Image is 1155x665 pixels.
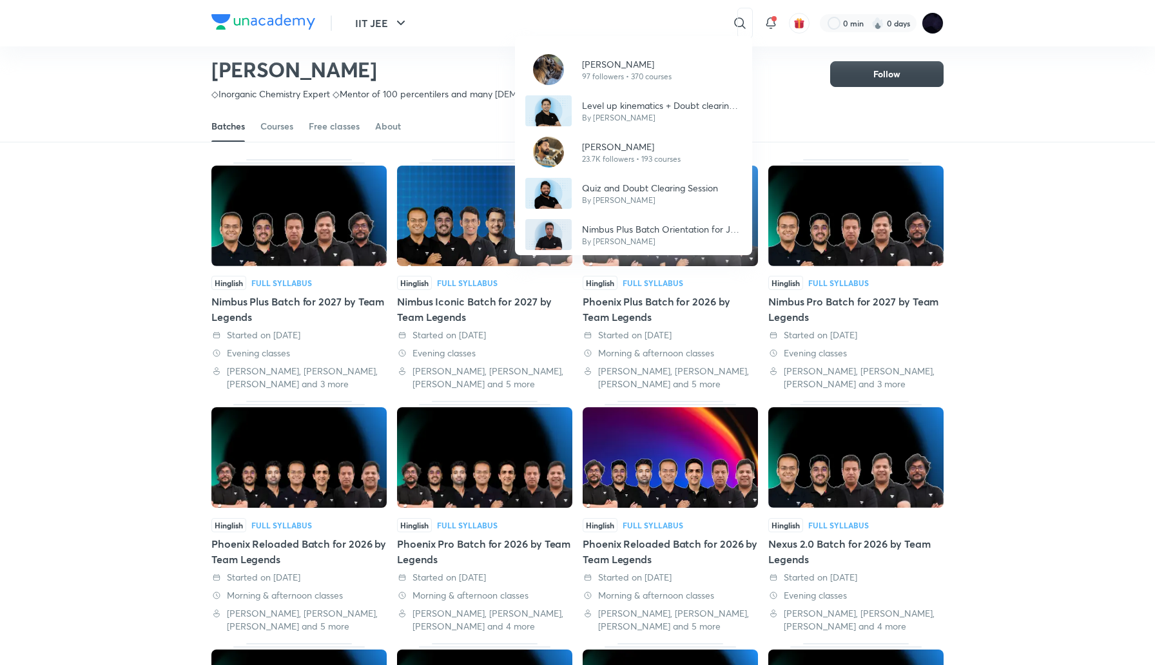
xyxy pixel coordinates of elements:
[582,99,742,112] p: Level up kinematics + Doubt clearing Session
[582,222,742,236] p: Nimbus Plus Batch Orientation for JEE 2027
[582,181,718,195] p: Quiz and Doubt Clearing Session
[582,236,742,247] p: By [PERSON_NAME]
[515,49,752,90] a: Avatar[PERSON_NAME]97 followers • 370 courses
[525,219,572,250] img: Avatar
[582,195,718,206] p: By [PERSON_NAME]
[515,173,752,214] a: AvatarQuiz and Doubt Clearing SessionBy [PERSON_NAME]
[515,90,752,131] a: AvatarLevel up kinematics + Doubt clearing SessionBy [PERSON_NAME]
[582,153,681,165] p: 23.7K followers • 193 courses
[525,178,572,209] img: Avatar
[582,112,742,124] p: By [PERSON_NAME]
[515,214,752,255] a: AvatarNimbus Plus Batch Orientation for JEE 2027By [PERSON_NAME]
[533,54,564,85] img: Avatar
[525,95,572,126] img: Avatar
[533,137,564,168] img: Avatar
[582,57,672,71] p: [PERSON_NAME]
[515,131,752,173] a: Avatar[PERSON_NAME]23.7K followers • 193 courses
[582,140,681,153] p: [PERSON_NAME]
[582,71,672,82] p: 97 followers • 370 courses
